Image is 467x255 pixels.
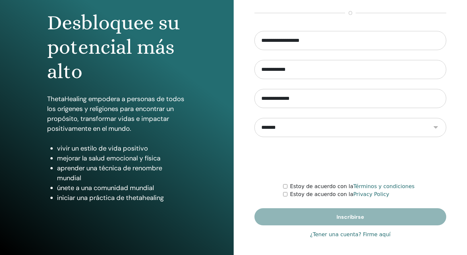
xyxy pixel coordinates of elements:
[57,163,186,183] li: aprender una técnica de renombre mundial
[57,183,186,193] li: únete a una comunidad mundial
[290,190,389,198] label: Estoy de acuerdo con la
[290,183,415,190] label: Estoy de acuerdo con la
[47,94,186,133] p: ThetaHealing empodera a personas de todos los orígenes y religiones para encontrar un propósito, ...
[353,191,389,197] a: Privacy Policy
[345,9,356,17] span: o
[310,231,391,239] a: ¿Tener una cuenta? Firme aquí
[300,147,400,173] iframe: reCAPTCHA
[353,183,415,189] a: Términos y condiciones
[57,143,186,153] li: vivir un estilo de vida positivo
[47,11,186,84] h1: Desbloquee su potencial más alto
[57,153,186,163] li: mejorar la salud emocional y física
[57,193,186,203] li: iniciar una práctica de thetahealing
